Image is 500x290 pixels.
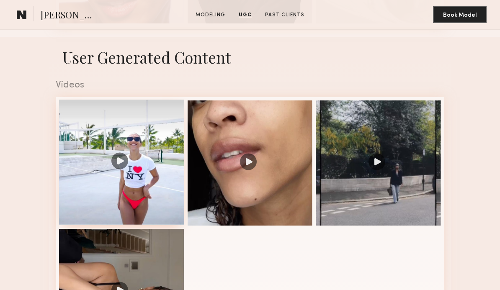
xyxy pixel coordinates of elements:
a: Past Clients [262,11,308,19]
h1: User Generated Content [49,47,451,67]
span: [PERSON_NAME] [41,8,99,23]
a: UGC [235,11,255,19]
div: Videos [56,80,444,90]
a: Modeling [192,11,229,19]
button: Book Model [433,6,487,23]
a: Book Model [433,11,487,18]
